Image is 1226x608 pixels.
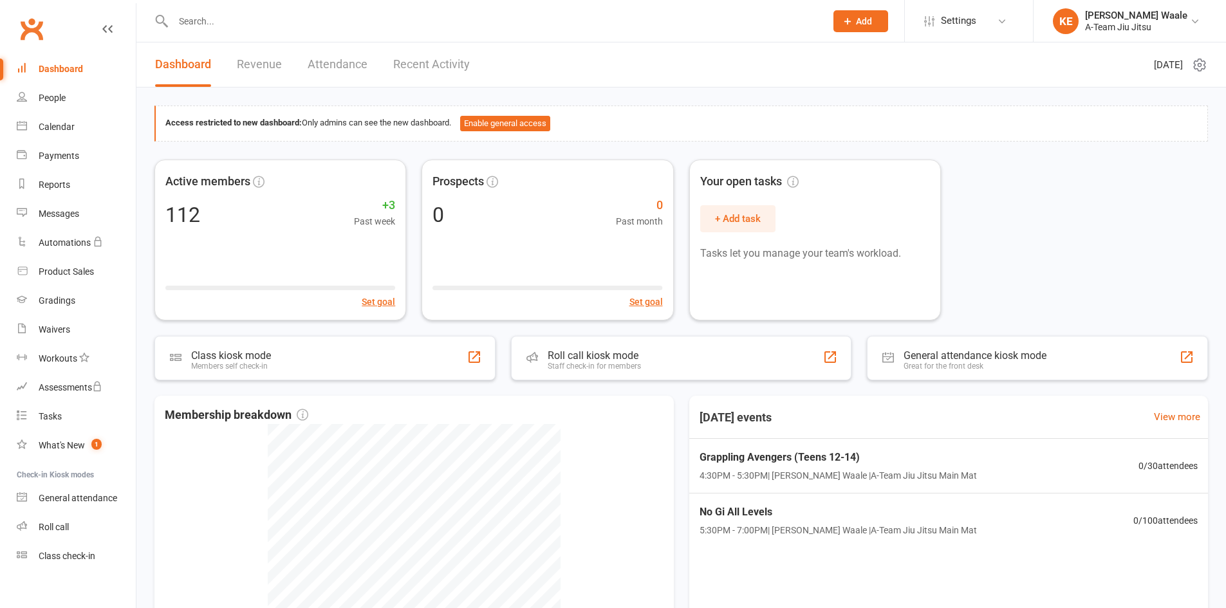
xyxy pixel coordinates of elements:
[17,315,136,344] a: Waivers
[1154,57,1183,73] span: [DATE]
[460,116,550,131] button: Enable general access
[165,118,302,127] strong: Access restricted to new dashboard:
[17,402,136,431] a: Tasks
[700,205,776,232] button: + Add task
[17,170,136,199] a: Reports
[700,468,977,483] span: 4:30PM - 5:30PM | [PERSON_NAME] Waale | A-Team Jiu Jitsu Main Mat
[904,349,1046,362] div: General attendance kiosk mode
[165,116,1198,131] div: Only admins can see the new dashboard.
[432,172,484,191] span: Prospects
[17,228,136,257] a: Automations
[39,93,66,103] div: People
[39,353,77,364] div: Workouts
[39,382,102,392] div: Assessments
[941,6,976,35] span: Settings
[39,122,75,132] div: Calendar
[548,349,641,362] div: Roll call kiosk mode
[39,266,94,277] div: Product Sales
[165,406,308,425] span: Membership breakdown
[616,214,663,228] span: Past month
[17,199,136,228] a: Messages
[15,13,48,45] a: Clubworx
[39,180,70,190] div: Reports
[17,513,136,542] a: Roll call
[629,295,663,309] button: Set goal
[39,522,69,532] div: Roll call
[165,205,200,225] div: 112
[39,324,70,335] div: Waivers
[362,295,395,309] button: Set goal
[17,257,136,286] a: Product Sales
[1138,459,1198,473] span: 0 / 30 attendees
[39,411,62,421] div: Tasks
[191,349,271,362] div: Class kiosk mode
[1085,21,1187,33] div: A-Team Jiu Jitsu
[700,449,977,466] span: Grappling Avengers (Teens 12-14)
[17,55,136,84] a: Dashboard
[165,172,250,191] span: Active members
[548,362,641,371] div: Staff check-in for members
[39,64,83,74] div: Dashboard
[169,12,817,30] input: Search...
[354,214,395,228] span: Past week
[39,295,75,306] div: Gradings
[17,286,136,315] a: Gradings
[17,431,136,460] a: What's New1
[39,237,91,248] div: Automations
[39,551,95,561] div: Class check-in
[393,42,470,87] a: Recent Activity
[17,84,136,113] a: People
[308,42,367,87] a: Attendance
[17,484,136,513] a: General attendance kiosk mode
[155,42,211,87] a: Dashboard
[39,440,85,450] div: What's New
[39,208,79,219] div: Messages
[17,344,136,373] a: Workouts
[700,172,799,191] span: Your open tasks
[833,10,888,32] button: Add
[1053,8,1079,34] div: KE
[91,439,102,450] span: 1
[1154,409,1200,425] a: View more
[689,406,782,429] h3: [DATE] events
[237,42,282,87] a: Revenue
[432,205,444,225] div: 0
[17,542,136,571] a: Class kiosk mode
[17,373,136,402] a: Assessments
[616,196,663,215] span: 0
[700,245,930,262] p: Tasks let you manage your team's workload.
[191,362,271,371] div: Members self check-in
[856,16,872,26] span: Add
[354,196,395,215] span: +3
[700,523,977,537] span: 5:30PM - 7:00PM | [PERSON_NAME] Waale | A-Team Jiu Jitsu Main Mat
[904,362,1046,371] div: Great for the front desk
[1133,513,1198,528] span: 0 / 100 attendees
[39,493,117,503] div: General attendance
[700,504,977,520] span: No Gi All Levels
[17,142,136,170] a: Payments
[39,151,79,161] div: Payments
[17,113,136,142] a: Calendar
[1085,10,1187,21] div: [PERSON_NAME] Waale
